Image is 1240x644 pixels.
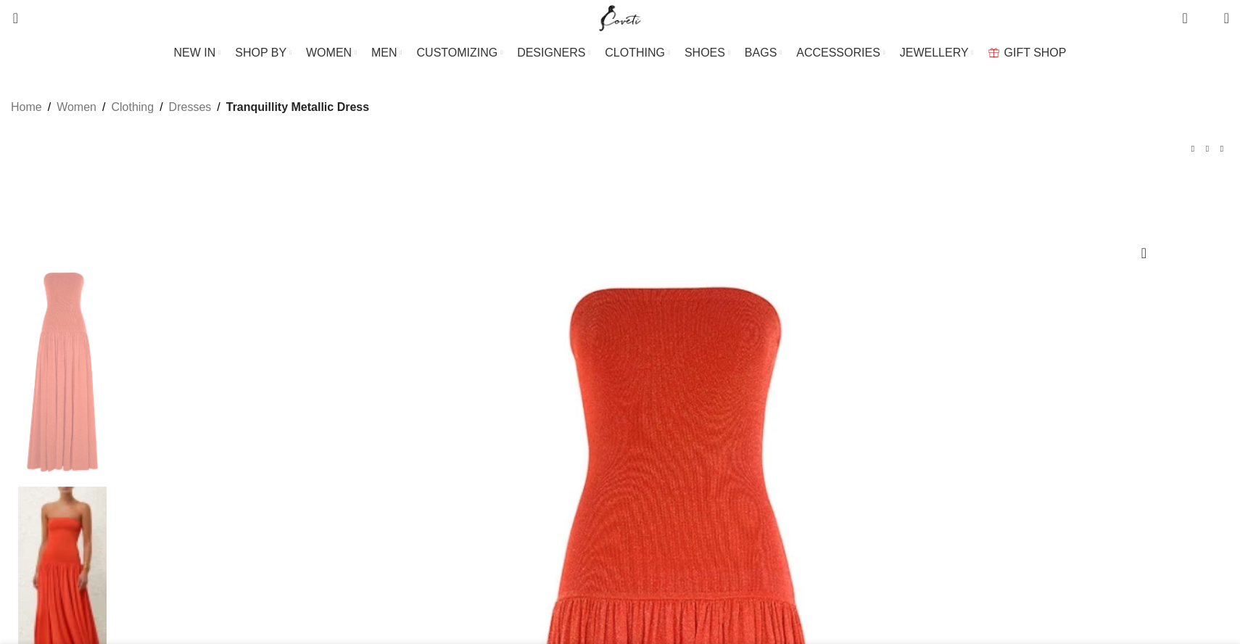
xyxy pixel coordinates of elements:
[517,46,585,59] span: DESIGNERS
[306,46,352,59] span: WOMEN
[796,38,885,67] a: ACCESSORIES
[11,98,369,117] nav: Breadcrumb
[1175,4,1194,33] a: 0
[1186,141,1200,156] a: Previous product
[11,98,42,117] a: Home
[306,38,357,67] a: WOMEN
[111,98,154,117] a: Clothing
[169,98,212,117] a: Dresses
[900,38,974,67] a: JEWELLERY
[371,38,402,67] a: MEN
[796,46,880,59] span: ACCESSORIES
[685,46,725,59] span: SHOES
[988,48,999,57] img: GiftBag
[174,46,216,59] span: NEW IN
[371,46,397,59] span: MEN
[4,4,18,33] a: Search
[900,46,969,59] span: JEWELLERY
[596,11,645,23] a: Site logo
[235,38,292,67] a: SHOP BY
[517,38,590,67] a: DESIGNERS
[226,98,369,117] span: Tranquillity Metallic Dress
[605,38,670,67] a: CLOTHING
[745,38,782,67] a: BAGS
[605,46,665,59] span: CLOTHING
[1004,46,1067,59] span: GIFT SHOP
[1199,4,1213,33] div: My Wishlist
[417,46,498,59] span: CUSTOMIZING
[1202,15,1212,25] span: 0
[1183,7,1194,18] span: 0
[417,38,503,67] a: CUSTOMIZING
[18,269,107,479] img: Zimmermann dress
[174,38,221,67] a: NEW IN
[57,98,96,117] a: Women
[4,38,1236,67] div: Main navigation
[235,46,286,59] span: SHOP BY
[988,38,1067,67] a: GIFT SHOP
[1215,141,1229,156] a: Next product
[685,38,730,67] a: SHOES
[745,46,777,59] span: BAGS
